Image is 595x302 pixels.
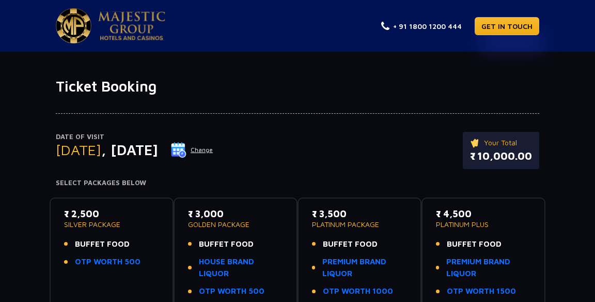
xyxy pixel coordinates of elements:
[312,221,407,228] p: PLATINUM PACKAGE
[470,148,532,164] p: ₹ 10,000.00
[56,78,539,95] h1: Ticket Booking
[56,141,101,158] span: [DATE]
[447,238,502,250] span: BUFFET FOOD
[188,221,283,228] p: GOLDEN PACKAGE
[381,21,462,32] a: + 91 1800 1200 444
[199,238,254,250] span: BUFFET FOOD
[447,285,516,297] a: OTP WORTH 1500
[64,207,159,221] p: ₹ 2,500
[56,8,91,43] img: Majestic Pride
[170,142,213,158] button: Change
[436,221,531,228] p: PLATINUM PLUS
[323,238,378,250] span: BUFFET FOOD
[199,256,283,279] a: HOUSE BRAND LIQUOR
[75,256,140,268] a: OTP WORTH 500
[475,17,539,35] a: GET IN TOUCH
[75,238,130,250] span: BUFFET FOOD
[199,285,264,297] a: OTP WORTH 500
[64,221,159,228] p: SILVER PACKAGE
[446,256,531,279] a: PREMIUM BRAND LIQUOR
[323,285,393,297] a: OTP WORTH 1000
[322,256,407,279] a: PREMIUM BRAND LIQUOR
[98,11,165,40] img: Majestic Pride
[188,207,283,221] p: ₹ 3,000
[470,137,481,148] img: ticket
[312,207,407,221] p: ₹ 3,500
[436,207,531,221] p: ₹ 4,500
[56,179,539,187] h4: Select Packages Below
[470,137,532,148] p: Your Total
[101,141,158,158] span: , [DATE]
[56,132,213,142] p: Date of Visit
